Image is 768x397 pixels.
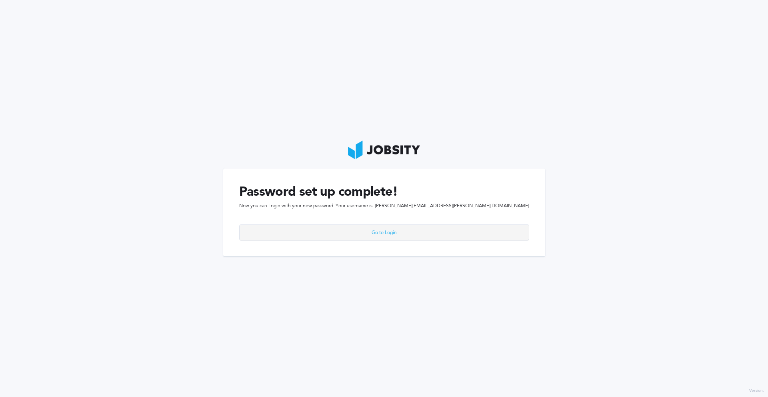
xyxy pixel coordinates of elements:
[239,185,529,199] h1: Password set up complete!
[749,389,764,393] label: Version:
[239,203,529,209] span: Now you can Login with your new password. Your username is: [PERSON_NAME][EMAIL_ADDRESS][PERSON_N...
[239,224,529,240] button: Go to Login
[240,225,529,241] div: Go to Login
